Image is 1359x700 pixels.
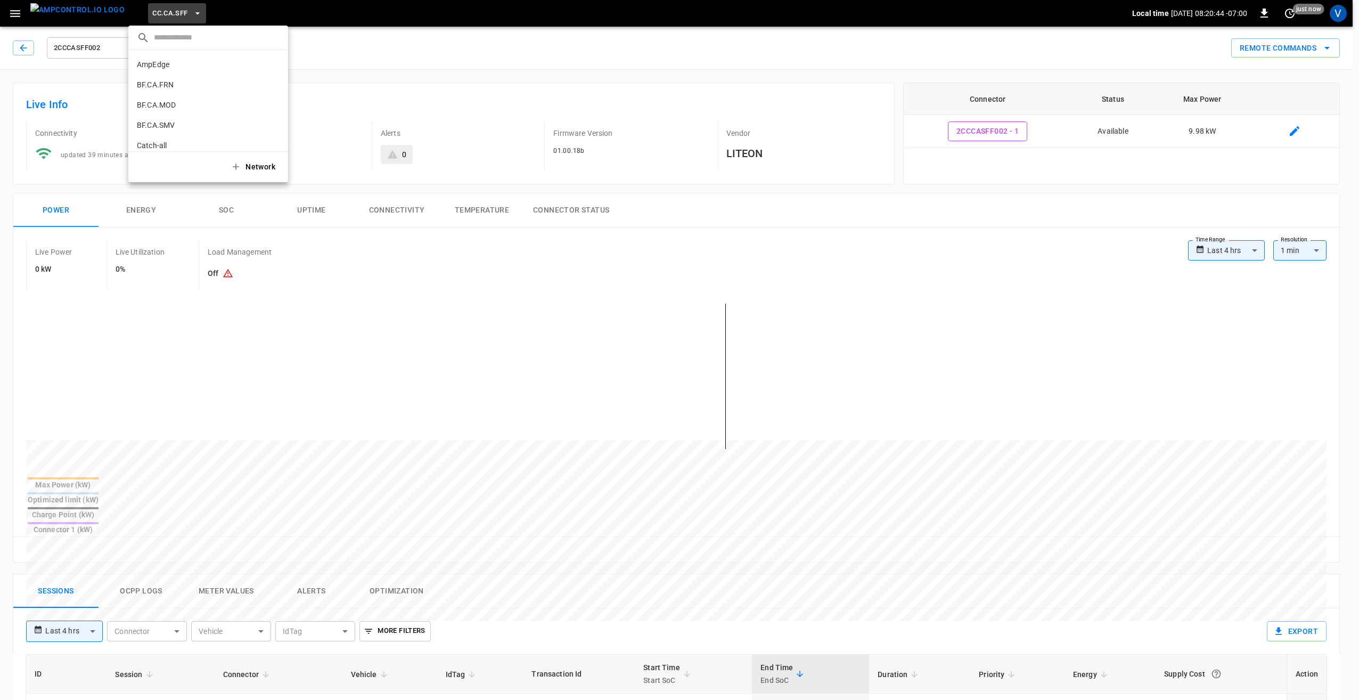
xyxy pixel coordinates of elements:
[137,140,241,151] p: Catch-all
[137,100,241,110] p: BF.CA.MOD
[137,120,242,131] p: BF.CA.SMV
[224,156,284,178] button: Network
[137,79,241,90] p: BF.CA.FRN
[137,59,241,70] p: AmpEdge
